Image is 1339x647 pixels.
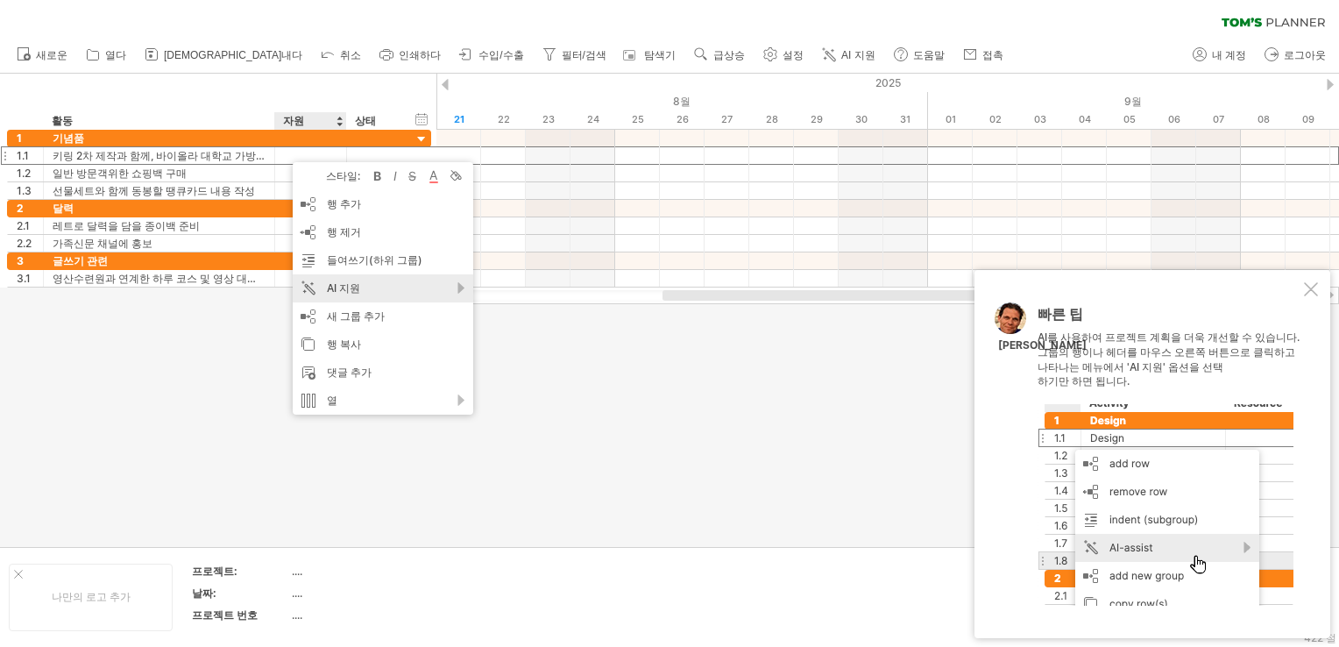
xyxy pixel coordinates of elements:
div: 레트로 달력을 담을 종이백 준비 [53,217,266,234]
a: 수입/수출 [455,44,528,67]
a: [DEMOGRAPHIC_DATA]내다 [140,44,308,67]
span: 도움말 [913,49,945,61]
div: 달력 [53,200,266,217]
div: Wednesday, 27 August 2025 [705,110,749,129]
div: 날짜: [192,586,288,601]
a: 급상승 [690,44,750,67]
span: 급상승 [713,49,745,61]
div: 행 복사 [293,331,473,359]
span: 로그아웃 [1284,49,1326,61]
div: Thursday, 21 August 2025 [436,110,481,129]
a: 새로운 [12,44,73,67]
span: AI 지원 [841,49,875,61]
a: AI 지원 [818,44,881,67]
div: Sunday, 7 September 2025 [1196,110,1241,129]
div: 3.1 [17,270,43,287]
div: 2.1 [17,217,43,234]
div: .... [292,608,439,622]
div: Friday, 22 August 2025 [481,110,526,129]
a: 내 계정 [1188,44,1251,67]
a: 설정 [759,44,809,67]
span: 취소 [340,49,361,61]
div: 1.2 [17,165,43,181]
a: 취소 [316,44,366,67]
a: 접촉 [959,44,1009,67]
div: Friday, 5 September 2025 [1107,110,1151,129]
div: 422 절 [1304,631,1336,646]
span: 수입/수출 [478,49,523,61]
div: 프로젝트: [192,564,288,579]
div: Saturday, 30 August 2025 [839,110,883,129]
div: 2 [17,200,43,217]
a: 로그아웃 [1260,44,1331,67]
div: Saturday, 6 September 2025 [1151,110,1196,129]
font: 행 추가 [327,197,361,210]
div: Monday, 25 August 2025 [615,110,660,129]
a: 탐색기 [620,44,681,67]
div: 1 [17,130,43,146]
span: 필터/검색 [562,49,606,61]
div: 2.2 [17,235,43,252]
div: 자원 [283,112,337,130]
span: [DEMOGRAPHIC_DATA]내다 [164,49,302,61]
div: Sunday, 31 August 2025 [883,110,928,129]
span: 열다 [105,49,126,61]
div: 빠른 팁 [1038,307,1300,331]
div: Tuesday, 26 August 2025 [660,110,705,129]
span: 접촉 [982,49,1003,61]
div: 3 [17,252,43,269]
a: 인쇄하다 [375,44,446,67]
div: AI 지원 [293,274,473,302]
div: Tuesday, 9 September 2025 [1286,110,1330,129]
div: Monday, 8 September 2025 [1241,110,1286,129]
div: .... [292,564,439,579]
font: 들여쓰기(하위 그룹) [327,253,422,267]
div: 키링 2차 제작과 함께, 바이올라 대학교 가방 구매 [53,147,266,164]
div: 영산수련원과 연계한 하루 코스 및 영상 대본 작성 [53,270,266,287]
div: [PERSON_NAME] [998,338,1087,353]
div: 선물세트와 함께 동봉할 땡큐카드 내용 작성 [53,182,266,199]
div: 일반 방문객위한 쇼핑백 구매 [53,165,266,181]
div: Saturday, 23 August 2025 [526,110,570,129]
div: Thursday, 4 September 2025 [1062,110,1107,129]
font: 나만의 로고 추가 [52,590,131,603]
span: 인쇄하다 [399,49,441,61]
div: 가족신문 채널에 홍보 [53,235,266,252]
span: 설정 [783,49,804,61]
span: 행 제거 [327,225,361,238]
div: Tuesday, 2 September 2025 [973,110,1017,129]
div: 활동 [52,112,265,130]
div: Wednesday, 3 September 2025 [1017,110,1062,129]
div: 상태 [355,112,393,130]
font: AI를 사용하여 프로젝트 계획을 더욱 개선할 수 있습니다. 그룹의 행이나 헤더를 마우스 오른쪽 버튼으로 클릭하고 나타나는 메뉴에서 'AI 지원' 옵션을 선택 하기만 하면 됩니다. [1038,331,1300,387]
a: 열다 [81,44,131,67]
div: Thursday, 28 August 2025 [749,110,794,129]
div: 1.1 [17,147,43,164]
div: Sunday, 24 August 2025 [570,110,615,129]
div: Monday, 1 September 2025 [928,110,973,129]
div: .... [292,586,439,601]
span: 내 계정 [1212,49,1246,61]
span: 탐색기 [644,49,676,61]
div: Friday, 29 August 2025 [794,110,839,129]
div: 프로젝트 번호 [192,608,288,622]
div: 스타일: [300,169,369,182]
div: 댓글 추가 [293,359,473,387]
div: 1.3 [17,182,43,199]
span: 새로운 [36,49,67,61]
a: 도움말 [889,44,950,67]
div: 글쓰기 관련 [53,252,266,269]
div: 기념품 [53,130,266,146]
div: 열 [293,387,473,415]
a: 필터/검색 [538,44,612,67]
div: 새 그룹 추가 [293,302,473,331]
